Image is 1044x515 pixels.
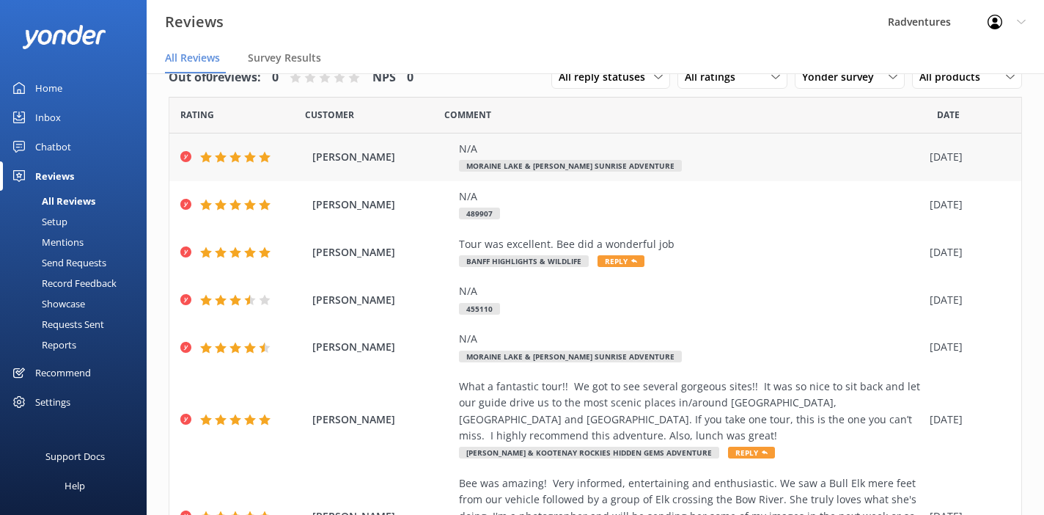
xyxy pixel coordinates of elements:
[9,273,117,293] div: Record Feedback
[9,191,95,211] div: All Reviews
[459,283,922,299] div: N/A
[459,189,922,205] div: N/A
[35,161,74,191] div: Reviews
[272,68,279,87] h4: 0
[459,351,682,362] span: Moraine Lake & [PERSON_NAME] Sunrise Adventure
[930,292,1003,308] div: [DATE]
[459,160,682,172] span: Moraine Lake & [PERSON_NAME] Sunrise Adventure
[9,211,67,232] div: Setup
[930,197,1003,213] div: [DATE]
[180,108,214,122] span: Date
[9,335,76,355] div: Reports
[685,69,744,85] span: All ratings
[459,208,500,219] span: 489907
[22,25,106,49] img: yonder-white-logo.png
[459,303,500,315] span: 455110
[312,149,452,165] span: [PERSON_NAME]
[9,232,84,252] div: Mentions
[35,73,62,103] div: Home
[559,69,654,85] span: All reply statuses
[444,108,491,122] span: Question
[372,68,396,87] h4: NPS
[919,69,989,85] span: All products
[312,292,452,308] span: [PERSON_NAME]
[459,379,922,445] div: What a fantastic tour!! We got to see several gorgeous sites!! It was so nice to sit back and let...
[45,442,105,471] div: Support Docs
[312,412,452,428] span: [PERSON_NAME]
[937,108,960,122] span: Date
[9,293,147,314] a: Showcase
[459,447,719,459] span: [PERSON_NAME] & Kootenay Rockies Hidden Gems Adventure
[305,108,354,122] span: Date
[9,335,147,355] a: Reports
[9,211,147,232] a: Setup
[9,232,147,252] a: Mentions
[9,273,147,293] a: Record Feedback
[169,68,261,87] h4: Out of 0 reviews:
[35,358,91,387] div: Recommend
[9,293,85,314] div: Showcase
[459,331,922,347] div: N/A
[65,471,85,500] div: Help
[35,132,71,161] div: Chatbot
[459,236,922,252] div: Tour was excellent. Bee did a wonderful job
[930,149,1003,165] div: [DATE]
[459,255,589,267] span: Banff Highlights & Wildlife
[9,252,106,273] div: Send Requests
[930,244,1003,260] div: [DATE]
[930,412,1003,428] div: [DATE]
[9,314,147,335] a: Requests Sent
[9,191,147,211] a: All Reviews
[598,255,644,267] span: Reply
[35,387,70,417] div: Settings
[248,51,321,65] span: Survey Results
[165,10,224,34] h3: Reviews
[459,141,922,157] div: N/A
[407,68,413,87] h4: 0
[9,252,147,273] a: Send Requests
[930,339,1003,355] div: [DATE]
[9,314,104,335] div: Requests Sent
[312,339,452,355] span: [PERSON_NAME]
[728,447,775,459] span: Reply
[312,244,452,260] span: [PERSON_NAME]
[165,51,220,65] span: All Reviews
[802,69,883,85] span: Yonder survey
[35,103,61,132] div: Inbox
[312,197,452,213] span: [PERSON_NAME]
